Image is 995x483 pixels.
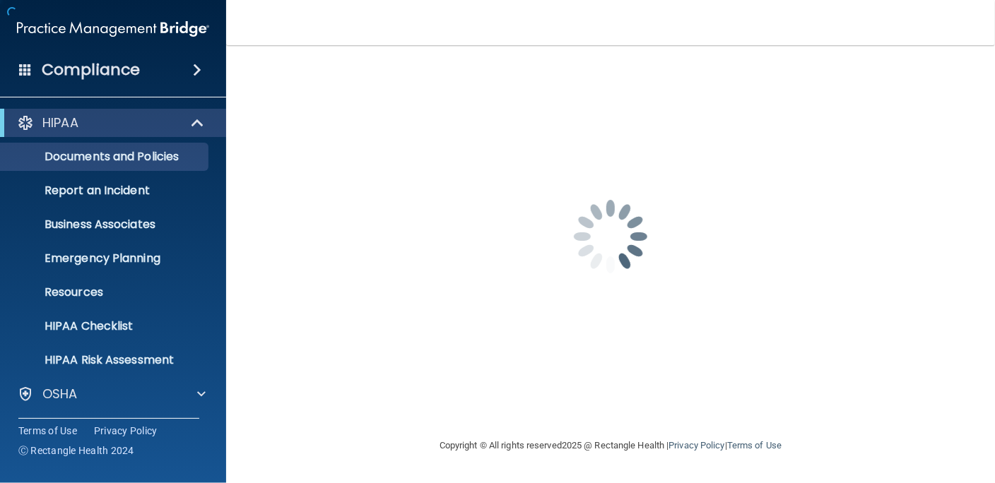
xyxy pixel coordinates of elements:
[9,319,202,333] p: HIPAA Checklist
[9,150,202,164] p: Documents and Policies
[42,60,140,80] h4: Compliance
[17,114,205,131] a: HIPAA
[727,440,782,451] a: Terms of Use
[18,424,77,438] a: Terms of Use
[9,184,202,198] p: Report an Incident
[42,386,78,402] p: OSHA
[94,424,158,438] a: Privacy Policy
[540,166,681,307] img: spinner.e123f6fc.gif
[42,114,78,131] p: HIPAA
[17,15,209,43] img: PMB logo
[9,217,202,232] p: Business Associates
[17,386,206,402] a: OSHA
[9,353,202,367] p: HIPAA Risk Assessment
[18,443,134,458] span: Ⓒ Rectangle Health 2024
[353,423,869,468] div: Copyright © All rights reserved 2025 @ Rectangle Health | |
[9,285,202,299] p: Resources
[669,440,724,451] a: Privacy Policy
[9,251,202,266] p: Emergency Planning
